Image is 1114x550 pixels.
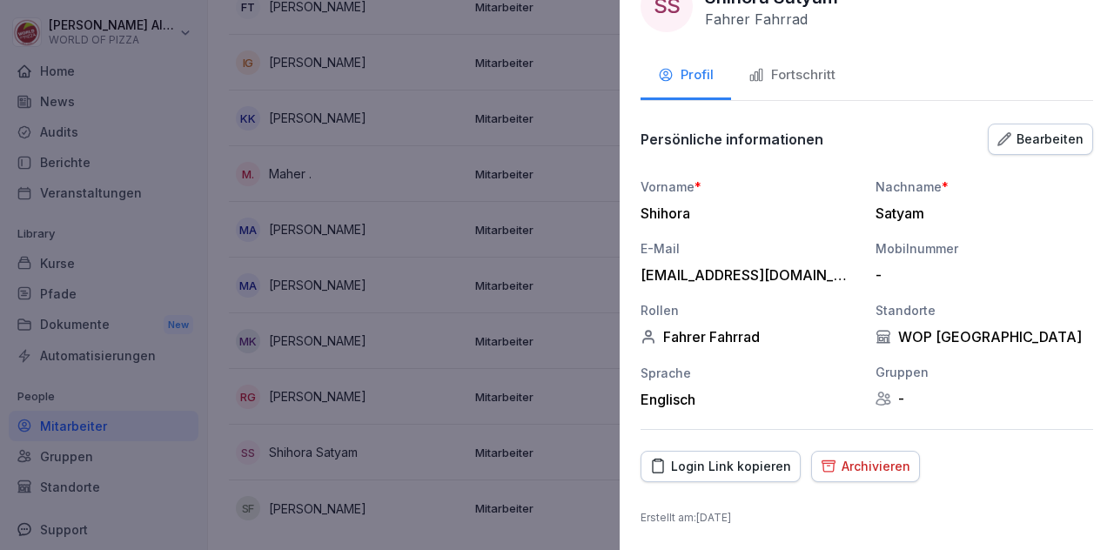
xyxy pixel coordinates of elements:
div: Fahrer Fahrrad [641,328,858,345]
button: Bearbeiten [988,124,1093,155]
div: Bearbeiten [997,130,1084,149]
div: Gruppen [876,363,1093,381]
div: Englisch [641,391,858,408]
div: Satyam [876,205,1084,222]
div: Nachname [876,178,1093,196]
div: Shihora [641,205,849,222]
div: - [876,390,1093,407]
div: Sprache [641,364,858,382]
p: Erstellt am : [DATE] [641,510,1093,526]
div: Standorte [876,301,1093,319]
p: Persönliche informationen [641,131,823,148]
div: E-Mail [641,239,858,258]
div: Fortschritt [748,65,835,85]
div: Login Link kopieren [650,457,791,476]
button: Fortschritt [731,53,853,100]
div: [EMAIL_ADDRESS][DOMAIN_NAME] [641,266,849,284]
div: - [876,266,1084,284]
div: Vorname [641,178,858,196]
div: Profil [658,65,714,85]
div: WOP [GEOGRAPHIC_DATA] [876,328,1093,345]
button: Archivieren [811,451,920,482]
p: Fahrer Fahrrad [705,10,808,28]
div: Mobilnummer [876,239,1093,258]
div: Archivieren [821,457,910,476]
button: Profil [641,53,731,100]
button: Login Link kopieren [641,451,801,482]
div: Rollen [641,301,858,319]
